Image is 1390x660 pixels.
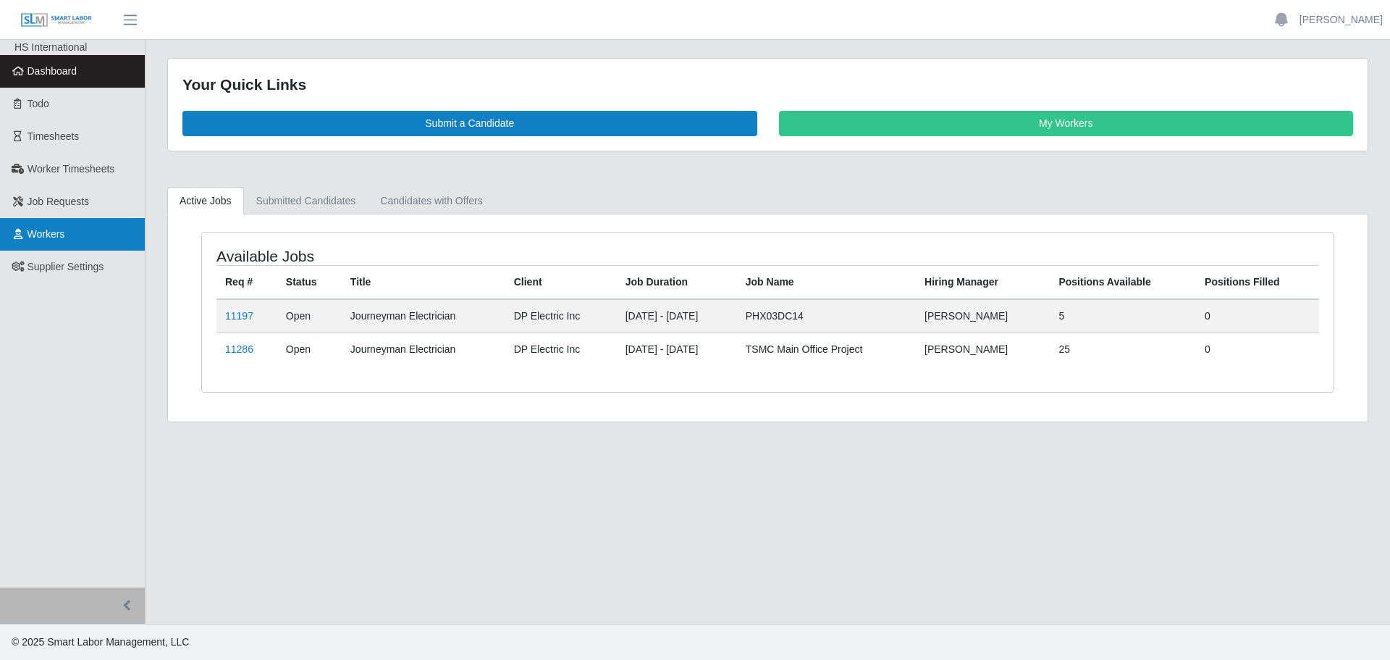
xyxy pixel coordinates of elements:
[20,12,93,28] img: SLM Logo
[277,265,342,299] th: Status
[28,98,49,109] span: Todo
[1050,333,1196,366] td: 25
[737,299,916,333] td: PHX03DC14
[916,333,1050,366] td: [PERSON_NAME]
[28,261,104,272] span: Supplier Settings
[1196,299,1319,333] td: 0
[216,265,277,299] th: Req #
[617,265,737,299] th: Job Duration
[1196,265,1319,299] th: Positions Filled
[28,130,80,142] span: Timesheets
[225,343,253,355] a: 11286
[28,65,77,77] span: Dashboard
[225,310,253,322] a: 11197
[1196,333,1319,366] td: 0
[505,333,617,366] td: DP Electric Inc
[368,187,494,215] a: Candidates with Offers
[617,299,737,333] td: [DATE] - [DATE]
[342,333,505,366] td: Journeyman Electrician
[617,333,737,366] td: [DATE] - [DATE]
[1050,299,1196,333] td: 5
[916,265,1050,299] th: Hiring Manager
[244,187,368,215] a: Submitted Candidates
[737,265,916,299] th: Job Name
[1050,265,1196,299] th: Positions Available
[342,299,505,333] td: Journeyman Electrician
[28,228,65,240] span: Workers
[505,265,617,299] th: Client
[277,299,342,333] td: Open
[28,163,114,175] span: Worker Timesheets
[12,636,189,648] span: © 2025 Smart Labor Management, LLC
[342,265,505,299] th: Title
[182,73,1353,96] div: Your Quick Links
[14,41,87,53] span: HS International
[277,333,342,366] td: Open
[1300,12,1383,28] a: [PERSON_NAME]
[216,247,663,265] h4: Available Jobs
[737,333,916,366] td: TSMC Main Office Project
[505,299,617,333] td: DP Electric Inc
[167,187,244,215] a: Active Jobs
[28,196,90,207] span: Job Requests
[916,299,1050,333] td: [PERSON_NAME]
[779,111,1354,136] a: My Workers
[182,111,757,136] a: Submit a Candidate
